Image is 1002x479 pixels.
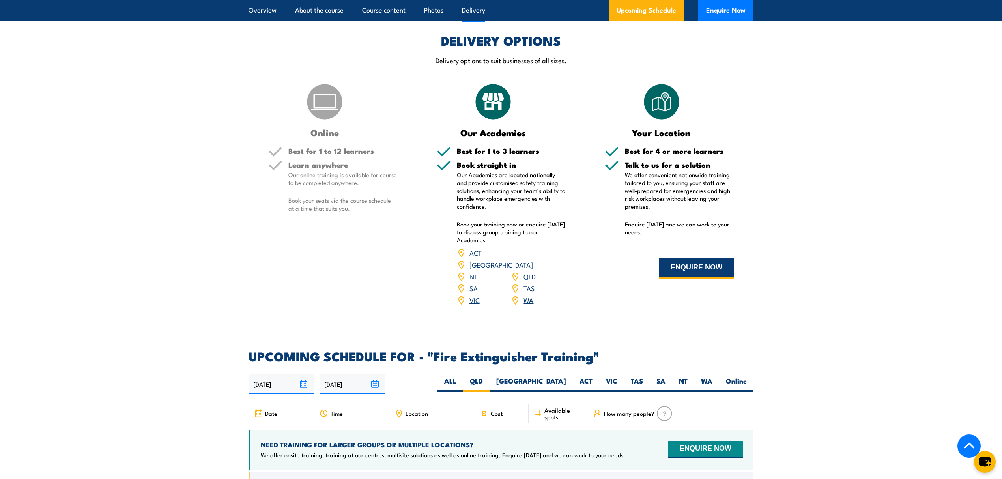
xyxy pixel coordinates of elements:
h5: Best for 4 or more learners [625,147,734,155]
h2: DELIVERY OPTIONS [441,35,561,46]
p: Our Academies are located nationally and provide customised safety training solutions, enhancing ... [457,171,566,210]
h3: Your Location [605,128,718,137]
label: ALL [437,376,463,392]
a: NT [469,271,478,281]
label: QLD [463,376,490,392]
h3: Online [268,128,381,137]
label: ACT [573,376,599,392]
h5: Learn anywhere [288,161,397,168]
label: NT [672,376,694,392]
input: From date [249,374,314,394]
p: Our online training is available for course to be completed anywhere. [288,171,397,187]
input: To date [320,374,385,394]
p: We offer onsite training, training at our centres, multisite solutions as well as online training... [261,451,625,459]
h5: Book straight in [457,161,566,168]
button: ENQUIRE NOW [659,258,734,279]
label: SA [650,376,672,392]
h2: UPCOMING SCHEDULE FOR - "Fire Extinguisher Training" [249,350,753,361]
p: Delivery options to suit businesses of all sizes. [249,56,753,65]
label: TAS [624,376,650,392]
label: VIC [599,376,624,392]
span: How many people? [604,410,654,417]
p: We offer convenient nationwide training tailored to you, ensuring your staff are well-prepared fo... [625,171,734,210]
h4: NEED TRAINING FOR LARGER GROUPS OR MULTIPLE LOCATIONS? [261,440,625,449]
a: TAS [523,283,535,293]
span: Cost [491,410,503,417]
a: [GEOGRAPHIC_DATA] [469,260,533,269]
span: Available spots [544,407,582,420]
p: Enquire [DATE] and we can work to your needs. [625,220,734,236]
h3: Our Academies [437,128,550,137]
label: Online [719,376,753,392]
h5: Talk to us for a solution [625,161,734,168]
span: Location [406,410,428,417]
p: Book your training now or enquire [DATE] to discuss group training to our Academies [457,220,566,244]
a: ACT [469,248,482,257]
h5: Best for 1 to 12 learners [288,147,397,155]
h5: Best for 1 to 3 learners [457,147,566,155]
a: WA [523,295,533,305]
p: Book your seats via the course schedule at a time that suits you. [288,196,397,212]
label: WA [694,376,719,392]
label: [GEOGRAPHIC_DATA] [490,376,573,392]
a: SA [469,283,478,293]
button: chat-button [974,451,996,473]
a: QLD [523,271,536,281]
a: VIC [469,295,480,305]
span: Time [331,410,343,417]
span: Date [265,410,277,417]
button: ENQUIRE NOW [668,441,743,458]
